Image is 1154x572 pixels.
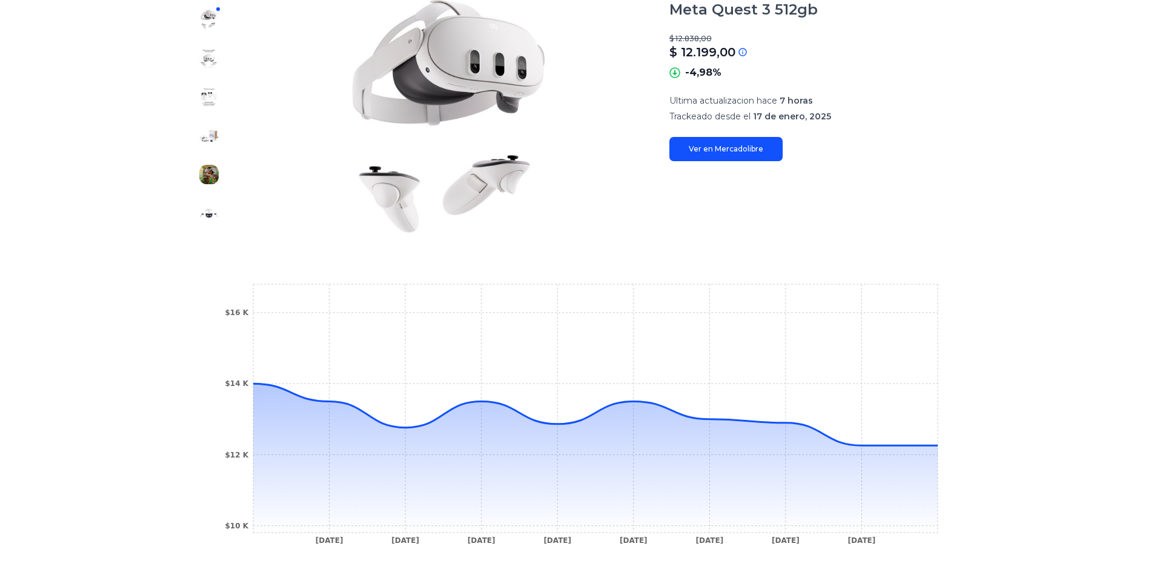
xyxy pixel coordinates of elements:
a: Ver en Mercadolibre [669,137,783,161]
img: Meta Quest 3 512gb [199,126,219,145]
tspan: $10 K [225,522,248,530]
span: Trackeado desde el [669,111,751,122]
tspan: [DATE] [772,536,800,545]
tspan: [DATE] [847,536,875,545]
tspan: [DATE] [391,536,419,545]
span: 17 de enero, 2025 [753,111,831,122]
tspan: [DATE] [315,536,343,545]
tspan: [DATE] [619,536,647,545]
img: Meta Quest 3 512gb [199,165,219,184]
tspan: [DATE] [543,536,571,545]
tspan: $14 K [225,379,248,388]
img: Meta Quest 3 512gb [199,87,219,107]
tspan: $16 K [225,308,248,317]
tspan: [DATE] [467,536,495,545]
span: 7 horas [780,95,813,106]
span: Ultima actualizacion hace [669,95,777,106]
p: -4,98% [685,65,721,80]
tspan: [DATE] [695,536,723,545]
p: $ 12.838,00 [669,34,965,44]
tspan: $12 K [225,451,248,459]
p: $ 12.199,00 [669,44,735,61]
img: Meta Quest 3 512gb [199,204,219,223]
img: Meta Quest 3 512gb [199,48,219,68]
img: Meta Quest 3 512gb [199,10,219,29]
